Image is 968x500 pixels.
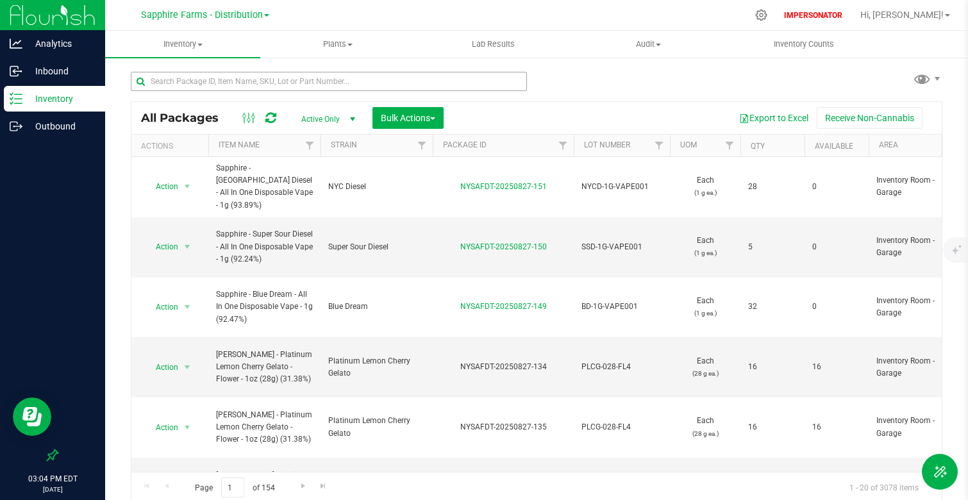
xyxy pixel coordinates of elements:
span: 0 [812,241,861,253]
a: NYSAFDT-20250827-149 [460,302,547,311]
span: Each [678,355,733,379]
span: Inventory Room - Garage [876,415,957,439]
span: Sapphire - Super Sour Diesel - All In One Disposable Vape - 1g (92.24%) [216,228,313,265]
span: Blue Dream [328,301,425,313]
span: All Packages [141,111,231,125]
span: Inventory Room - Garage [876,355,957,379]
a: Strain [331,140,357,149]
a: Available [815,142,853,151]
p: (28 g ea.) [678,428,733,440]
inline-svg: Inventory [10,92,22,105]
a: Item Name [219,140,260,149]
label: Pin the sidebar to full width on large screens [46,449,59,462]
span: Inventory [105,38,260,50]
span: NYC Diesel [328,181,425,193]
span: Inventory Room - Garage [876,295,957,319]
inline-svg: Inbound [10,65,22,78]
span: Plants [261,38,415,50]
span: Each [678,415,733,439]
span: select [179,238,196,256]
a: Filter [649,135,670,156]
span: Action [144,298,179,316]
input: Search Package ID, Item Name, SKU, Lot or Part Number... [131,72,527,91]
span: 32 [748,301,797,313]
button: Bulk Actions [372,107,444,129]
a: Inventory Counts [726,31,881,58]
span: Each [678,174,733,199]
span: Lab Results [455,38,532,50]
span: 16 [748,421,797,433]
a: Go to the next page [294,478,312,495]
span: PLCG-028-FL4 [581,361,662,373]
span: BD-1G-VAPE001 [581,301,662,313]
p: (1 g ea.) [678,307,733,319]
span: NYCD-1G-VAPE001 [581,181,662,193]
a: NYSAFDT-20250827-151 [460,182,547,191]
span: 0 [812,301,861,313]
a: Area [879,140,898,149]
span: Inventory Room - Garage [876,174,957,199]
a: Package ID [443,140,487,149]
a: UOM [680,140,697,149]
span: 1 - 20 of 3078 items [839,478,929,497]
button: Toggle Menu [922,454,958,490]
iframe: Resource center [13,397,51,436]
p: (1 g ea.) [678,187,733,199]
span: select [179,178,196,196]
p: Outbound [22,119,99,134]
span: Sapphire - [GEOGRAPHIC_DATA] Diesel - All In One Disposable Vape - 1g (93.89%) [216,162,313,212]
span: Hi, [PERSON_NAME]! [860,10,944,20]
span: Sapphire Farms - Distribution [141,10,263,21]
a: Lot Number [584,140,630,149]
span: 0 [812,181,861,193]
span: SSD-1G-VAPE001 [581,241,662,253]
a: Filter [719,135,740,156]
a: Filter [553,135,574,156]
div: NYSAFDT-20250827-134 [431,361,576,373]
span: Each [678,235,733,259]
span: Inventory Room - Garage [876,235,957,259]
p: Inbound [22,63,99,79]
a: Filter [412,135,433,156]
p: (1 g ea.) [678,247,733,259]
a: Go to the last page [314,478,333,495]
span: Action [144,178,179,196]
a: Qty [751,142,765,151]
span: Audit [572,38,726,50]
span: select [179,358,196,376]
span: 5 [748,241,797,253]
span: Action [144,419,179,437]
span: [PERSON_NAME] - Platinum Lemon Cherry Gelato - Flower - 1oz (28g) (31.38%) [216,409,313,446]
p: Inventory [22,91,99,106]
inline-svg: Analytics [10,37,22,50]
span: select [179,419,196,437]
div: Actions [141,142,203,151]
button: Export to Excel [731,107,817,129]
span: Platinum Lemon Cherry Gelato [328,355,425,379]
span: Page of 154 [184,478,285,497]
span: Bulk Actions [381,113,435,123]
span: 16 [812,361,861,373]
span: Action [144,358,179,376]
span: Sapphire - Blue Dream - All In One Disposable Vape - 1g (92.47%) [216,288,313,326]
span: 16 [812,421,861,433]
p: Analytics [22,36,99,51]
p: IMPERSONATOR [779,10,847,21]
p: [DATE] [6,485,99,494]
span: 16 [748,361,797,373]
a: Plants [260,31,415,58]
a: Audit [571,31,726,58]
span: PLCG-028-FL4 [581,421,662,433]
inline-svg: Outbound [10,120,22,133]
p: 03:04 PM EDT [6,473,99,485]
a: Inventory [105,31,260,58]
span: 28 [748,181,797,193]
span: Platinum Lemon Cherry Gelato [328,415,425,439]
a: Lab Results [416,31,571,58]
span: Super Sour Diesel [328,241,425,253]
a: NYSAFDT-20250827-150 [460,242,547,251]
span: Action [144,238,179,256]
div: Manage settings [753,9,769,21]
input: 1 [221,478,244,497]
button: Receive Non-Cannabis [817,107,922,129]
